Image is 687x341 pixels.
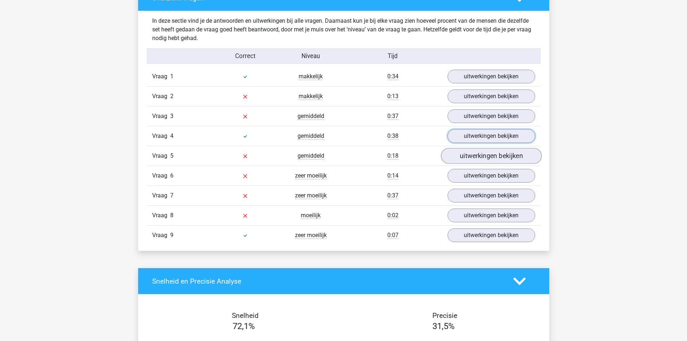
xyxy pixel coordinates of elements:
span: makkelijk [299,73,323,80]
span: 1 [170,73,173,80]
span: 5 [170,152,173,159]
h4: Snelheid [152,311,338,320]
div: Tijd [343,52,442,61]
span: Vraag [152,92,170,101]
span: zeer moeilijk [295,192,327,199]
span: gemiddeld [298,113,324,120]
a: uitwerkingen bekijken [448,89,535,103]
a: uitwerkingen bekijken [448,209,535,222]
span: 72,1% [233,321,255,331]
a: uitwerkingen bekijken [448,109,535,123]
span: 0:18 [387,152,398,159]
span: gemiddeld [298,132,324,140]
span: Vraag [152,231,170,240]
span: Vraag [152,72,170,81]
a: uitwerkingen bekijken [448,129,535,143]
span: Vraag [152,112,170,121]
span: Vraag [152,211,170,220]
a: uitwerkingen bekijken [448,70,535,83]
span: moeilijk [301,212,321,219]
span: Vraag [152,132,170,140]
span: 0:34 [387,73,398,80]
span: 2 [170,93,173,100]
span: 7 [170,192,173,199]
span: 3 [170,113,173,119]
h4: Snelheid en Precisie Analyse [152,277,502,285]
div: Niveau [278,52,344,61]
a: uitwerkingen bekijken [441,148,541,164]
span: 31,5% [432,321,455,331]
span: Vraag [152,191,170,200]
span: 0:14 [387,172,398,179]
a: uitwerkingen bekijken [448,169,535,183]
span: 6 [170,172,173,179]
span: gemiddeld [298,152,324,159]
a: uitwerkingen bekijken [448,189,535,202]
span: 0:37 [387,113,398,120]
span: Vraag [152,152,170,160]
div: In deze sectie vind je de antwoorden en uitwerkingen bij alle vragen. Daarnaast kun je bij elke v... [147,17,541,43]
span: zeer moeilijk [295,232,327,239]
span: 8 [170,212,173,219]
span: 0:07 [387,232,398,239]
span: makkelijk [299,93,323,100]
span: 0:02 [387,212,398,219]
span: 9 [170,232,173,239]
span: 4 [170,132,173,139]
span: 0:38 [387,132,398,140]
h4: Precisie [352,311,538,320]
span: 0:13 [387,93,398,100]
span: 0:37 [387,192,398,199]
span: Vraag [152,171,170,180]
a: uitwerkingen bekijken [448,228,535,242]
div: Correct [212,52,278,61]
span: zeer moeilijk [295,172,327,179]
